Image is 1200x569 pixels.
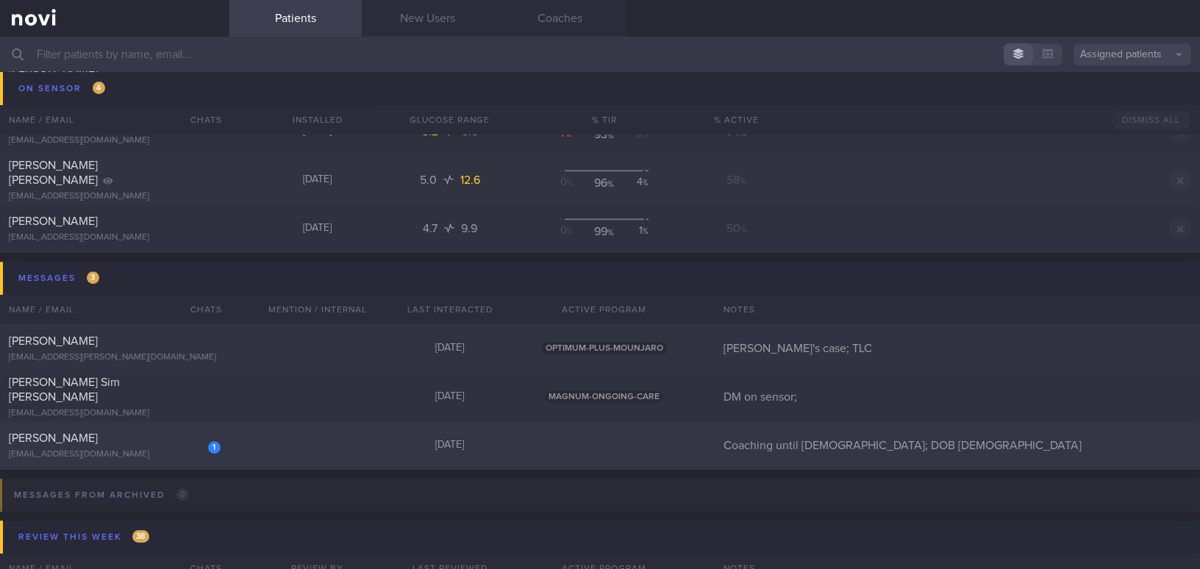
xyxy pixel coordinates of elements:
[9,449,221,460] div: [EMAIL_ADDRESS][DOMAIN_NAME]
[693,221,781,236] div: 50
[621,224,649,239] div: 1
[422,126,441,137] span: 3.2
[421,77,440,89] span: 2.9
[176,488,189,501] span: 0
[643,179,649,187] sub: %
[9,191,221,202] div: [EMAIL_ADDRESS][DOMAIN_NAME]
[9,94,221,105] div: [EMAIL_ADDRESS][DOMAIN_NAME]
[715,341,1200,356] div: [PERSON_NAME]'s case; TLC
[542,342,667,354] span: OPTIMUM-PLUS-MOUNJARO
[460,174,480,186] span: 12.6
[15,268,103,288] div: Messages
[740,80,746,89] sub: %
[423,223,440,235] span: 4.7
[10,485,193,505] div: Messages from Archived
[545,390,663,403] span: MAGNUM-ONGOING-CARE
[693,124,781,139] div: 74
[251,295,384,324] div: Mention / Internal
[9,118,98,130] span: [PERSON_NAME]
[590,176,618,190] div: 96
[208,441,221,454] div: 1
[9,135,221,146] div: [EMAIL_ADDRESS][DOMAIN_NAME]
[590,127,618,142] div: 93
[15,527,153,547] div: Review this week
[693,76,781,90] div: 46
[607,132,614,140] sub: %
[607,83,614,92] sub: %
[560,224,587,239] div: 0
[740,177,746,186] sub: %
[740,129,746,137] sub: %
[560,176,587,190] div: 0
[1074,43,1191,65] button: Assigned patients
[384,439,516,452] div: [DATE]
[171,295,229,324] div: Chats
[9,160,98,186] span: [PERSON_NAME] [PERSON_NAME]
[462,126,478,137] span: 9.6
[9,352,221,363] div: [EMAIL_ADDRESS][PERSON_NAME][DOMAIN_NAME]
[9,335,98,347] span: [PERSON_NAME]
[420,174,440,186] span: 5.0
[251,76,384,90] div: [DATE]
[384,342,516,355] div: [DATE]
[607,180,614,189] sub: %
[516,295,693,324] div: Active Program
[384,295,516,324] div: Last Interacted
[384,390,516,404] div: [DATE]
[9,432,98,444] span: [PERSON_NAME]
[251,125,384,138] div: [DATE]
[461,77,478,89] span: 11.8
[643,228,649,235] sub: %
[9,376,120,403] span: [PERSON_NAME] Sim [PERSON_NAME]
[251,222,384,235] div: [DATE]
[9,408,221,419] div: [EMAIL_ADDRESS][DOMAIN_NAME]
[643,131,649,138] sub: %
[566,82,572,90] sub: %
[740,226,747,235] sub: %
[607,229,614,237] sub: %
[590,79,618,93] div: 94
[560,79,587,93] div: 4
[9,215,98,227] span: [PERSON_NAME]
[715,438,1200,453] div: Coaching until [DEMOGRAPHIC_DATA]; DOB [DEMOGRAPHIC_DATA]
[251,173,384,187] div: [DATE]
[715,390,1200,404] div: DM on sensor;
[567,179,573,187] sub: %
[132,530,149,543] span: 38
[565,131,571,138] sub: %
[643,82,649,90] sub: %
[693,173,781,187] div: 58
[461,223,477,235] span: 9.9
[621,176,649,190] div: 4
[621,79,649,93] div: 2
[87,271,99,284] span: 3
[621,127,649,142] div: 0
[567,228,573,235] sub: %
[590,224,618,239] div: 99
[715,295,1200,324] div: Notes
[9,232,221,243] div: [EMAIL_ADDRESS][DOMAIN_NAME]
[560,127,587,142] div: 7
